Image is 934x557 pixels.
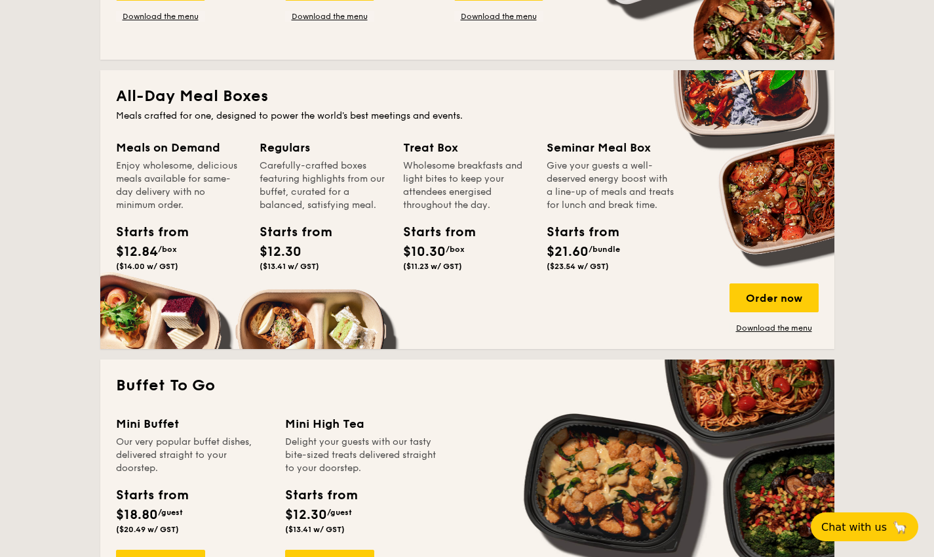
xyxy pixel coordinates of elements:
[285,525,345,534] span: ($13.41 w/ GST)
[547,138,674,157] div: Seminar Meal Box
[260,138,387,157] div: Regulars
[116,525,179,534] span: ($20.49 w/ GST)
[811,512,918,541] button: Chat with us🦙
[547,222,606,242] div: Starts from
[116,485,187,505] div: Starts from
[285,415,438,433] div: Mini High Tea
[892,520,908,535] span: 🦙
[116,375,819,396] h2: Buffet To Go
[403,262,462,271] span: ($11.23 w/ GST)
[158,508,183,517] span: /guest
[158,245,177,254] span: /box
[116,110,819,123] div: Meals crafted for one, designed to power the world's best meetings and events.
[116,436,269,475] div: Our very popular buffet dishes, delivered straight to your doorstep.
[403,244,446,260] span: $10.30
[454,11,543,22] a: Download the menu
[116,86,819,107] h2: All-Day Meal Boxes
[285,11,374,22] a: Download the menu
[547,244,589,260] span: $21.60
[403,159,531,212] div: Wholesome breakfasts and light bites to keep your attendees energised throughout the day.
[116,262,178,271] span: ($14.00 w/ GST)
[403,222,462,242] div: Starts from
[116,11,205,22] a: Download the menu
[116,222,175,242] div: Starts from
[285,436,438,475] div: Delight your guests with our tasty bite-sized treats delivered straight to your doorstep.
[260,262,319,271] span: ($13.41 w/ GST)
[446,245,465,254] span: /box
[116,244,158,260] span: $12.84
[260,222,319,242] div: Starts from
[547,262,609,271] span: ($23.54 w/ GST)
[260,244,302,260] span: $12.30
[116,159,244,212] div: Enjoy wholesome, delicious meals available for same-day delivery with no minimum order.
[589,245,620,254] span: /bundle
[285,507,327,523] span: $12.30
[116,507,158,523] span: $18.80
[116,415,269,433] div: Mini Buffet
[285,485,357,505] div: Starts from
[403,138,531,157] div: Treat Box
[821,521,887,533] span: Chat with us
[730,283,819,312] div: Order now
[327,508,352,517] span: /guest
[116,138,244,157] div: Meals on Demand
[260,159,387,212] div: Carefully-crafted boxes featuring highlights from our buffet, curated for a balanced, satisfying ...
[547,159,674,212] div: Give your guests a well-deserved energy boost with a line-up of meals and treats for lunch and br...
[730,323,819,333] a: Download the menu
